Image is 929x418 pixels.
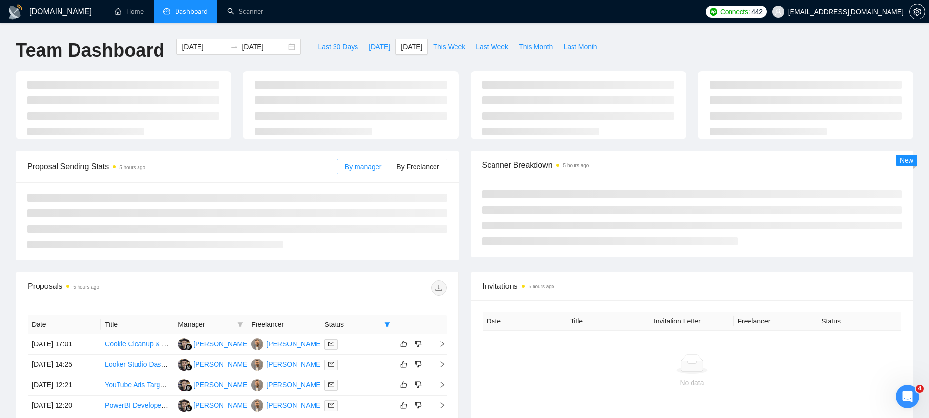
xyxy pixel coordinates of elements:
time: 5 hours ago [119,165,145,170]
iframe: Intercom live chat [896,385,919,408]
div: [PERSON_NAME] [193,400,249,411]
span: dislike [415,361,422,368]
span: right [431,402,446,409]
button: Last Month [558,39,602,55]
span: mail [328,341,334,347]
td: PowerBI Developer Needed for Ongoing Project [101,396,174,416]
th: Date [483,312,567,331]
a: setting [909,8,925,16]
span: filter [237,322,243,327]
span: filter [382,317,392,332]
span: This Week [433,41,465,52]
span: 442 [751,6,762,17]
span: Last Week [476,41,508,52]
img: logo [8,4,23,20]
span: By manager [345,163,381,171]
th: Date [28,315,101,334]
img: SK [251,359,263,371]
a: Looker Studio Dashboards Setup for Hotel Marketing and Bookings [105,361,308,368]
img: SK [251,399,263,412]
span: mail [328,361,334,367]
a: YouTube Ads Targeting Strategy Review and Event Setup [105,381,279,389]
a: homeHome [115,7,144,16]
div: [PERSON_NAME] [193,380,249,390]
button: like [398,359,410,370]
button: This Month [514,39,558,55]
a: searchScanner [227,7,263,16]
th: Manager [174,315,247,334]
h1: Team Dashboard [16,39,164,62]
span: Last Month [563,41,597,52]
span: [DATE] [401,41,422,52]
span: Proposal Sending Stats [27,160,337,172]
button: setting [909,4,925,19]
button: dislike [413,359,424,370]
button: [DATE] [395,39,428,55]
span: dislike [415,340,422,348]
td: [DATE] 14:25 [28,355,101,375]
td: [DATE] 12:21 [28,375,101,396]
button: [DATE] [363,39,395,55]
th: Freelancer [247,315,320,334]
a: IA[PERSON_NAME] [178,380,249,388]
span: dashboard [163,8,170,15]
span: By Freelancer [396,163,439,171]
span: Manager [178,319,234,330]
img: gigradar-bm.png [185,364,192,371]
span: 4 [916,385,924,393]
img: gigradar-bm.png [185,384,192,391]
a: SK[PERSON_NAME] [251,380,322,388]
span: filter [384,322,390,327]
span: Last 30 Days [318,41,358,52]
img: gigradar-bm.png [185,405,192,412]
span: Connects: [720,6,750,17]
span: mail [328,402,334,408]
th: Title [101,315,174,334]
img: upwork-logo.png [710,8,717,16]
button: like [398,379,410,391]
span: right [431,381,446,388]
span: Scanner Breakdown [482,159,902,171]
td: [DATE] 12:20 [28,396,101,416]
th: Freelancer [734,312,818,331]
a: SK[PERSON_NAME] [251,340,322,347]
div: Proposals [28,280,237,296]
span: Invitations [483,280,902,292]
div: No data [491,378,894,388]
span: Status [324,319,380,330]
button: Last 30 Days [313,39,363,55]
span: filter [236,317,245,332]
span: right [431,361,446,368]
span: like [400,340,407,348]
button: This Week [428,39,471,55]
th: Invitation Letter [650,312,734,331]
span: to [230,43,238,51]
a: SK[PERSON_NAME] [251,360,322,368]
img: IA [178,379,190,391]
span: dislike [415,401,422,409]
span: like [400,381,407,389]
time: 5 hours ago [529,284,554,289]
span: New [900,156,913,164]
div: [PERSON_NAME] [266,339,322,349]
time: 5 hours ago [73,285,99,290]
div: [PERSON_NAME] [193,359,249,370]
span: user [775,8,782,15]
span: Dashboard [175,7,208,16]
a: Cookie Cleanup & Privacy-First Conversion Tracking (WordPress/React) / GDPR [105,340,349,348]
button: like [398,399,410,411]
button: dislike [413,379,424,391]
button: dislike [413,399,424,411]
a: IA[PERSON_NAME] [178,340,249,347]
span: right [431,341,446,347]
img: gigradar-bm.png [185,343,192,350]
a: IA[PERSON_NAME] [178,401,249,409]
td: Looker Studio Dashboards Setup for Hotel Marketing and Bookings [101,355,174,375]
button: Last Week [471,39,514,55]
div: [PERSON_NAME] [266,380,322,390]
span: dislike [415,381,422,389]
span: like [400,401,407,409]
td: [DATE] 17:01 [28,334,101,355]
button: dislike [413,338,424,350]
span: setting [910,8,925,16]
